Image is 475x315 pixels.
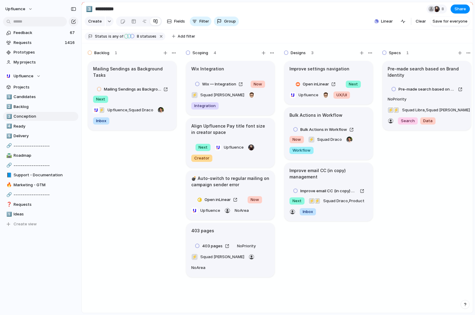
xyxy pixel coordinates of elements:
[96,118,106,124] span: Inbox
[93,85,171,93] a: Mailing Sendings as Background Tasks
[3,48,78,57] a: Prototypes
[5,202,11,208] button: ❓
[14,104,76,110] span: Backlog
[289,167,368,180] h1: Improve email CC (in copy) management
[300,127,347,133] span: Bulk Actions in Workflow
[236,241,257,251] button: NoPriority
[284,61,373,104] div: Improve settings navigationOpen inLinearNextUpfluenceUX/UI
[3,171,78,180] a: 📘Support - Documentation
[199,18,209,24] span: Filter
[413,17,428,26] button: Clear
[5,162,11,168] button: 🔗
[6,152,11,159] div: 🛣️
[3,131,78,141] a: 5️⃣Delivery
[307,196,366,206] button: ⚡⚡Squad Draco,Product
[372,17,395,26] button: Linear
[70,30,76,36] span: 67
[224,18,236,24] span: Group
[235,208,249,213] span: No Area
[393,107,399,113] div: ⚡
[291,50,306,56] span: Designs
[14,84,76,90] span: Projects
[254,81,262,87] span: Now
[6,191,11,198] div: 🔗
[3,122,78,131] a: 4️⃣Ready
[251,197,259,203] span: Now
[194,103,216,109] span: Integration
[108,107,153,113] span: Upfluence , Squad Draco
[451,5,470,14] button: Share
[311,50,314,56] span: 3
[14,49,76,55] span: Prototypes
[164,17,187,26] button: Fields
[292,147,311,153] span: Workflow
[336,92,347,98] span: UX/UI
[289,66,349,72] h1: Improve settings navigation
[205,197,231,203] span: Open in Linear
[84,4,94,14] button: 3️⃣
[191,227,214,234] h1: 403 pages
[96,96,105,102] span: Next
[14,202,76,208] span: Requests
[233,206,250,215] button: NoArea
[3,181,78,190] div: 🔥Marketing - GTM
[186,118,275,168] div: Align Upfluence Pay title font size in creator spaceNextUpfluenceCreator
[5,182,11,188] button: 🔥
[186,171,275,220] div: 💣 Auto-switch to regular mailing on campaign sender errorOpen inLinearNowUpfluenceNoArea
[317,137,342,143] span: Squad Draco
[389,50,401,56] span: Specs
[93,66,171,78] h1: Mailing Sendings as Background Tasks
[3,190,78,199] a: 🔗--------------------
[174,18,185,24] span: Fields
[85,17,105,26] button: Create
[323,198,364,204] span: Squad Draco , Product
[3,161,78,170] a: 🔗--------------------
[14,123,76,129] span: Ready
[383,61,471,130] div: Pre-made search based on Brand IdentityPre-made search based on Brand IdentityNoPriority⚡⚡Squad L...
[398,86,456,92] span: Pre-made search based on Brand Identity
[92,105,155,115] button: ⚡Upfluence,Squad Draco
[3,38,78,47] a: Requests1416
[194,155,209,161] span: Creator
[6,113,11,120] div: 3️⃣
[14,59,76,65] span: My projects
[3,102,78,111] a: 2️⃣Backlog
[14,221,37,227] span: Create view
[298,92,318,98] span: Upfluence
[168,32,199,41] button: Add filter
[3,92,78,101] a: 1️⃣Candidates
[237,243,256,248] span: No Priority
[191,66,224,72] h1: Wix Integration
[5,104,11,110] button: 2️⃣
[402,107,470,113] span: Squad Libra , Squad [PERSON_NAME]
[386,94,408,104] button: NoPriority
[213,143,245,152] button: Upfluence
[135,34,156,39] span: statuses
[191,265,205,270] span: No Area
[88,61,177,130] div: Mailing Sendings as Background TasksMailing Sendings as Background TasksNext⚡Upfluence,Squad Drac...
[3,83,78,92] a: Projects
[288,196,306,206] button: Next
[6,133,11,140] div: 5️⃣
[94,50,109,56] span: Backlog
[14,153,76,159] span: Roadmap
[388,66,466,78] h1: Pre-made search based on Brand Identity
[92,116,111,126] button: Inbox
[6,172,11,179] div: 📘
[200,254,244,260] span: Squad [PERSON_NAME]
[88,18,102,24] span: Create
[191,242,233,250] a: 403 pages
[5,172,11,178] button: 📘
[194,143,212,152] button: Next
[191,175,270,188] h1: 💣 Auto-switch to regular mailing on campaign sender error
[5,153,11,159] button: 🛣️
[388,97,406,101] span: No Priority
[292,198,302,204] span: Next
[14,113,76,119] span: Conception
[3,151,78,160] a: 🛣️Roadmap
